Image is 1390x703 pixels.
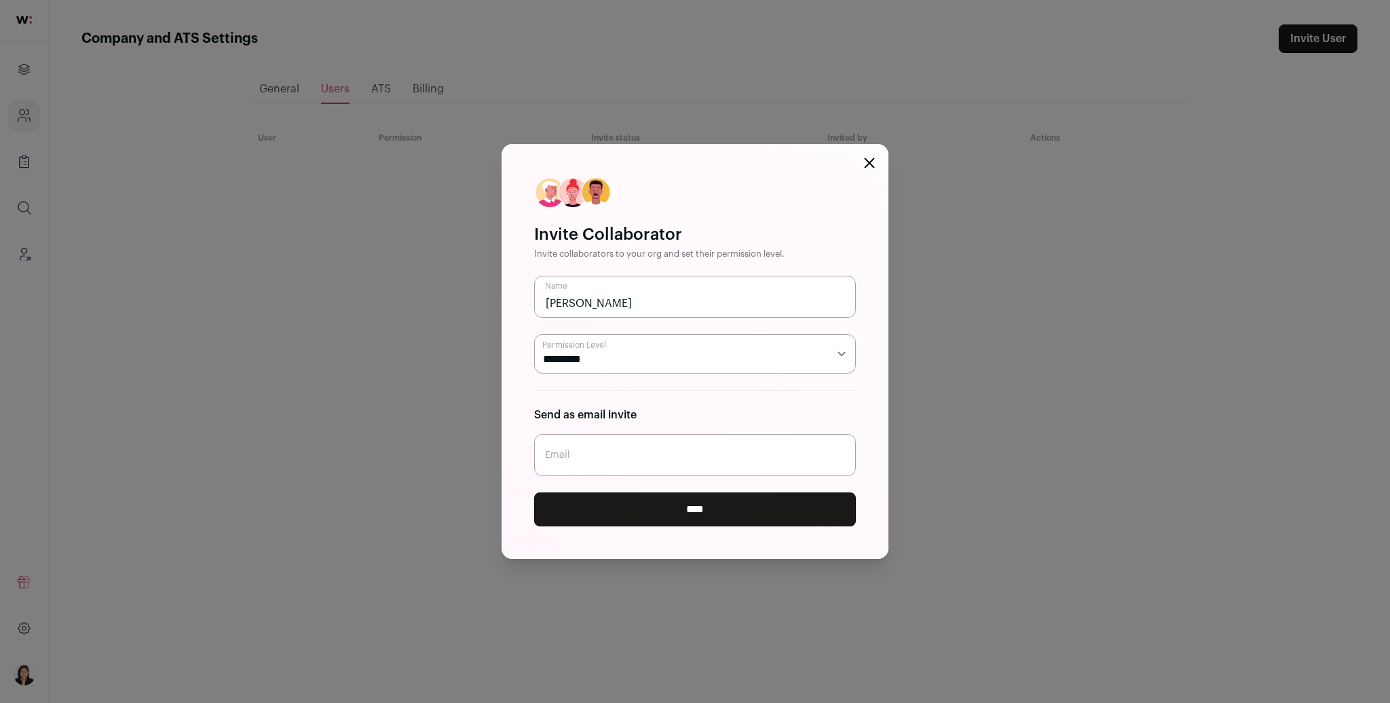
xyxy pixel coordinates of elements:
button: Close modal [864,158,875,168]
div: Send as email invite [534,407,856,423]
input: Email [534,434,856,476]
h2: Invite Collaborator [534,224,856,246]
div: Invite collaborators to your org and set their permission level. [534,249,856,259]
img: collaborators-005e74d49747c0a9143e429f6147821912a8bda09059ecdfa30ace70f5cb51b7.png [534,177,612,208]
input: Name [534,276,856,318]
